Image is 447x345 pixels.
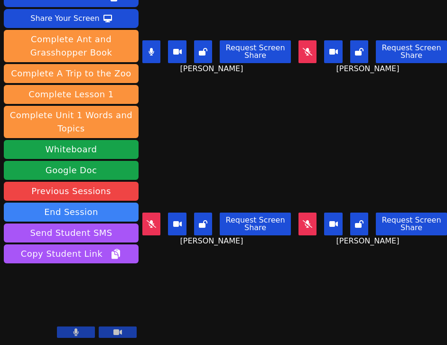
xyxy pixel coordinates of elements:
button: End Session [4,203,139,222]
a: Previous Sessions [4,182,139,201]
span: [PERSON_NAME] [180,235,246,247]
button: Share Your Screen [4,9,139,28]
button: Complete Ant and Grasshopper Book [4,30,139,62]
button: Complete Unit 1 Words and Topics [4,106,139,138]
button: Whiteboard [4,140,139,159]
span: [PERSON_NAME] [336,63,402,75]
button: Send Student SMS [4,224,139,242]
span: [PERSON_NAME] [180,63,246,75]
button: Copy Student Link [4,244,139,263]
button: Complete Lesson 1 [4,85,139,104]
a: Google Doc [4,161,139,180]
span: [PERSON_NAME] [336,235,402,247]
button: Request Screen Share [220,213,291,235]
div: Share Your Screen [30,11,100,26]
button: Request Screen Share [376,213,447,235]
button: Request Screen Share [220,40,291,63]
span: Copy Student Link [21,247,121,261]
button: Complete A Trip to the Zoo [4,64,139,83]
button: Request Screen Share [376,40,447,63]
